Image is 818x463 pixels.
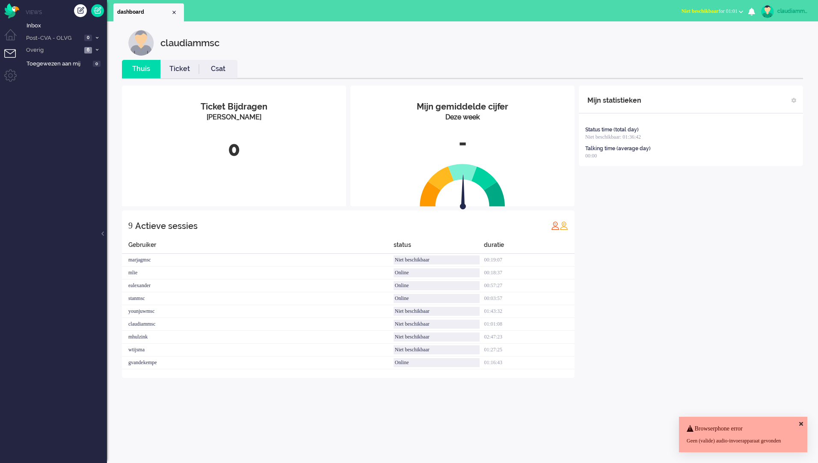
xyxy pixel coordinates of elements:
[676,5,748,18] button: Niet beschikbaarfor 01:01
[560,221,568,230] img: profile_orange.svg
[84,35,92,41] span: 0
[394,294,480,303] div: Online
[676,3,748,21] li: Niet beschikbaarfor 01:01
[585,145,651,152] div: Talking time (average day)
[74,4,87,17] div: Creëer ticket
[394,268,480,277] div: Online
[135,217,198,234] div: Actieve sessies
[394,320,480,329] div: Niet beschikbaar
[122,292,394,305] div: stanmsc
[27,60,90,68] span: Toegewezen aan mij
[484,254,575,267] div: 00:19:07
[394,307,480,316] div: Niet beschikbaar
[4,49,24,68] li: Tickets menu
[128,30,154,56] img: customer.svg
[394,255,480,264] div: Niet beschikbaar
[585,153,597,159] span: 00:00
[128,135,340,163] div: 0
[160,30,219,56] div: claudiammsc
[4,69,24,89] li: Admin menu
[761,5,774,18] img: avatar
[122,356,394,369] div: gvandekempe
[122,344,394,356] div: wtijsma
[122,279,394,292] div: ealexander
[357,129,568,157] div: -
[687,437,800,445] div: Geen (valide) audio-invoerapparaat gevonden
[585,134,641,140] span: Niet beschikbaar: 01:36:42
[394,240,484,254] div: status
[484,240,575,254] div: duratie
[445,175,481,211] img: arrow.svg
[117,9,171,16] span: dashboard
[25,59,107,68] a: Toegewezen aan mij 0
[160,64,199,74] a: Ticket
[394,345,480,354] div: Niet beschikbaar
[4,3,19,18] img: flow_omnibird.svg
[122,331,394,344] div: mhulzink
[4,29,24,48] li: Dashboard menu
[420,163,505,207] img: semi_circle.svg
[199,64,237,74] a: Csat
[484,331,575,344] div: 02:47:23
[484,305,575,318] div: 01:43:32
[113,3,184,21] li: Dashboard
[484,344,575,356] div: 01:27:25
[128,113,340,122] div: [PERSON_NAME]
[91,4,104,17] a: Quick Ticket
[394,281,480,290] div: Online
[122,318,394,331] div: claudiammsc
[585,126,639,134] div: Status time (total day)
[484,318,575,331] div: 01:01:08
[27,22,107,30] span: Inbox
[160,60,199,78] li: Ticket
[777,7,809,15] div: claudiammsc
[394,358,480,367] div: Online
[26,9,107,16] li: Views
[122,254,394,267] div: marjagmsc
[682,8,738,14] span: for 01:01
[687,425,800,432] h4: Browserphone error
[357,113,568,122] div: Deze week
[128,101,340,113] div: Ticket Bijdragen
[484,267,575,279] div: 00:18:37
[357,101,568,113] div: Mijn gemiddelde cijfer
[25,46,82,54] span: Overig
[122,60,160,78] li: Thuis
[122,64,160,74] a: Thuis
[122,267,394,279] div: mlie
[84,47,92,53] span: 6
[682,8,719,14] span: Niet beschikbaar
[199,60,237,78] li: Csat
[25,34,82,42] span: Post-CVA - OLVG
[4,6,19,12] a: Omnidesk
[394,332,480,341] div: Niet beschikbaar
[122,305,394,318] div: younjuwmsc
[171,9,178,16] div: Close tab
[759,5,809,18] a: claudiammsc
[587,92,641,109] div: Mijn statistieken
[551,221,560,230] img: profile_red.svg
[93,61,101,67] span: 0
[484,292,575,305] div: 00:03:57
[484,279,575,292] div: 00:57:27
[25,21,107,30] a: Inbox
[128,217,133,234] div: 9
[122,240,394,254] div: Gebruiker
[484,356,575,369] div: 01:16:43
